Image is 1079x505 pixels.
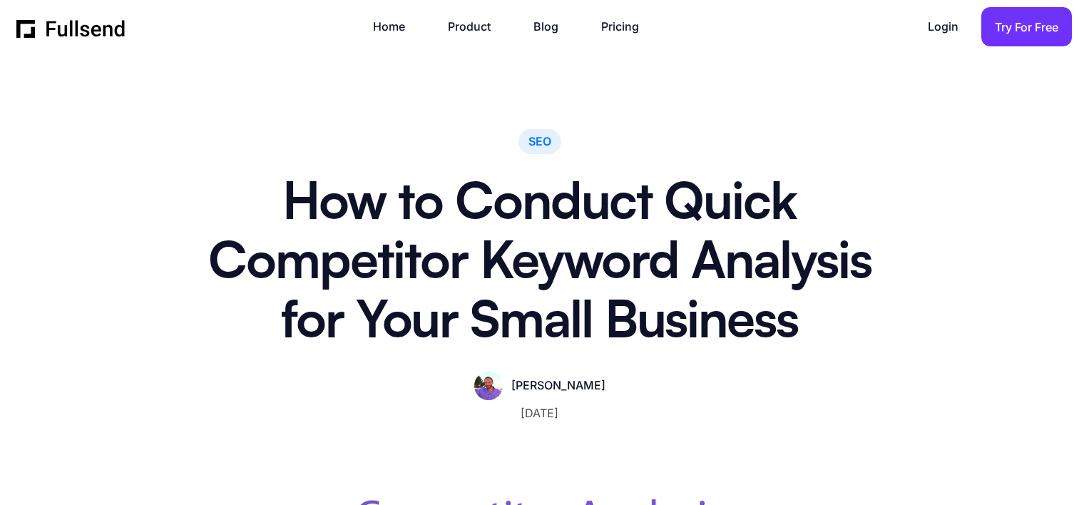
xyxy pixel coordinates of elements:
[981,7,1072,46] a: Try For Free
[448,17,505,36] a: Product
[16,16,126,38] a: home
[601,17,653,36] a: Pricing
[533,17,573,36] a: Blog
[16,16,126,38] img: Fullsend Logo
[928,17,973,36] a: Login
[528,132,551,151] p: SEO
[183,160,896,351] h1: How to Conduct Quick Competitor Keyword Analysis for Your Small Business
[373,17,419,36] a: Home
[995,18,1058,37] div: Try For Free
[219,400,861,423] p: [DATE]
[511,376,605,395] p: [PERSON_NAME]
